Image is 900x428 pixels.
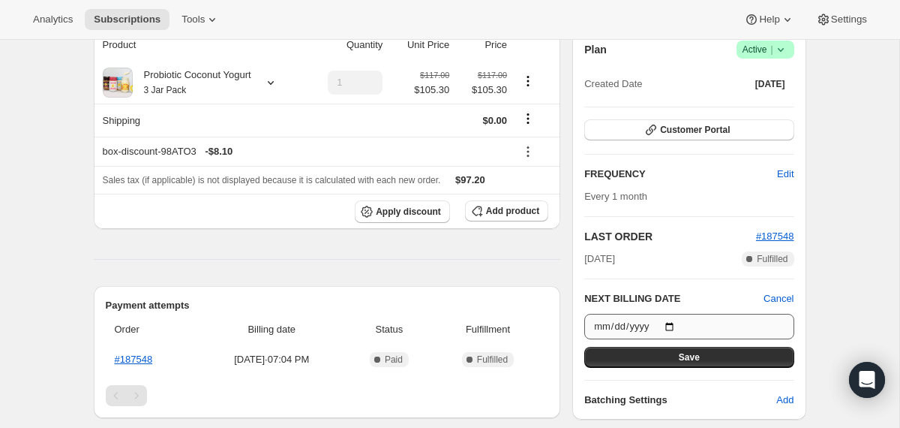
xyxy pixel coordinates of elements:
[205,144,232,159] span: - $8.10
[482,115,507,126] span: $0.00
[759,14,779,26] span: Help
[584,42,607,57] h2: Plan
[776,393,793,408] span: Add
[735,9,803,30] button: Help
[115,354,153,365] a: #187548
[133,68,251,98] div: Probiotic Coconut Yogurt
[584,252,615,267] span: [DATE]
[304,29,388,62] th: Quantity
[478,71,507,80] small: $117.00
[849,362,885,398] div: Open Intercom Messenger
[106,313,197,346] th: Order
[355,200,450,223] button: Apply discount
[202,322,343,337] span: Billing date
[24,9,82,30] button: Analytics
[103,144,508,159] div: box-discount-98ATO3
[516,73,540,89] button: Product actions
[584,229,756,244] h2: LAST ORDER
[584,167,777,182] h2: FREQUENCY
[172,9,229,30] button: Tools
[420,71,449,80] small: $117.00
[455,174,485,185] span: $97.20
[106,385,549,406] nav: Pagination
[763,291,793,306] button: Cancel
[756,229,794,244] button: #187548
[454,29,511,62] th: Price
[477,354,508,366] span: Fulfilled
[436,322,539,337] span: Fulfillment
[33,14,73,26] span: Analytics
[387,29,454,62] th: Unit Price
[660,124,730,136] span: Customer Portal
[807,9,876,30] button: Settings
[414,83,449,98] span: $105.30
[777,167,793,182] span: Edit
[486,205,539,217] span: Add product
[584,77,642,92] span: Created Date
[584,119,793,140] button: Customer Portal
[584,291,763,306] h2: NEXT BILLING DATE
[742,42,788,57] span: Active
[458,83,507,98] span: $105.30
[755,78,785,90] span: [DATE]
[103,68,133,98] img: product img
[94,104,304,137] th: Shipping
[85,9,169,30] button: Subscriptions
[94,14,160,26] span: Subscriptions
[756,231,794,242] a: #187548
[103,175,441,185] span: Sales tax (if applicable) is not displayed because it is calculated with each new order.
[106,298,549,313] h2: Payment attempts
[746,74,794,95] button: [DATE]
[465,200,548,222] button: Add product
[679,351,700,363] span: Save
[757,253,787,265] span: Fulfilled
[94,29,304,62] th: Product
[767,388,802,412] button: Add
[831,14,867,26] span: Settings
[770,44,772,56] span: |
[144,85,187,95] small: 3 Jar Pack
[376,206,441,218] span: Apply discount
[516,110,540,127] button: Shipping actions
[584,393,776,408] h6: Batching Settings
[768,162,802,186] button: Edit
[584,347,793,368] button: Save
[584,191,647,202] span: Every 1 month
[385,354,403,366] span: Paid
[202,352,343,367] span: [DATE] · 07:04 PM
[181,14,205,26] span: Tools
[351,322,427,337] span: Status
